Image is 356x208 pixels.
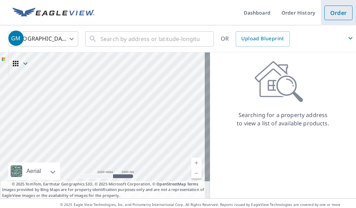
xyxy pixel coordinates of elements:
[8,163,60,180] div: Aerial
[13,8,95,18] img: EV Logo
[8,31,24,46] div: GM
[236,111,330,127] p: Searching for a property address to view a list of available products.
[324,6,353,20] a: Order
[187,181,199,186] a: Terms
[156,181,186,186] a: OpenStreetMap
[191,168,202,178] a: Current Level 3, Zoom Out
[12,181,199,187] span: © 2025 TomTom, Earthstar Geographics SIO, © 2025 Microsoft Corporation, ©
[191,158,202,168] a: Current Level 3, Zoom In
[8,25,356,51] button: GM
[24,163,43,180] div: Aerial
